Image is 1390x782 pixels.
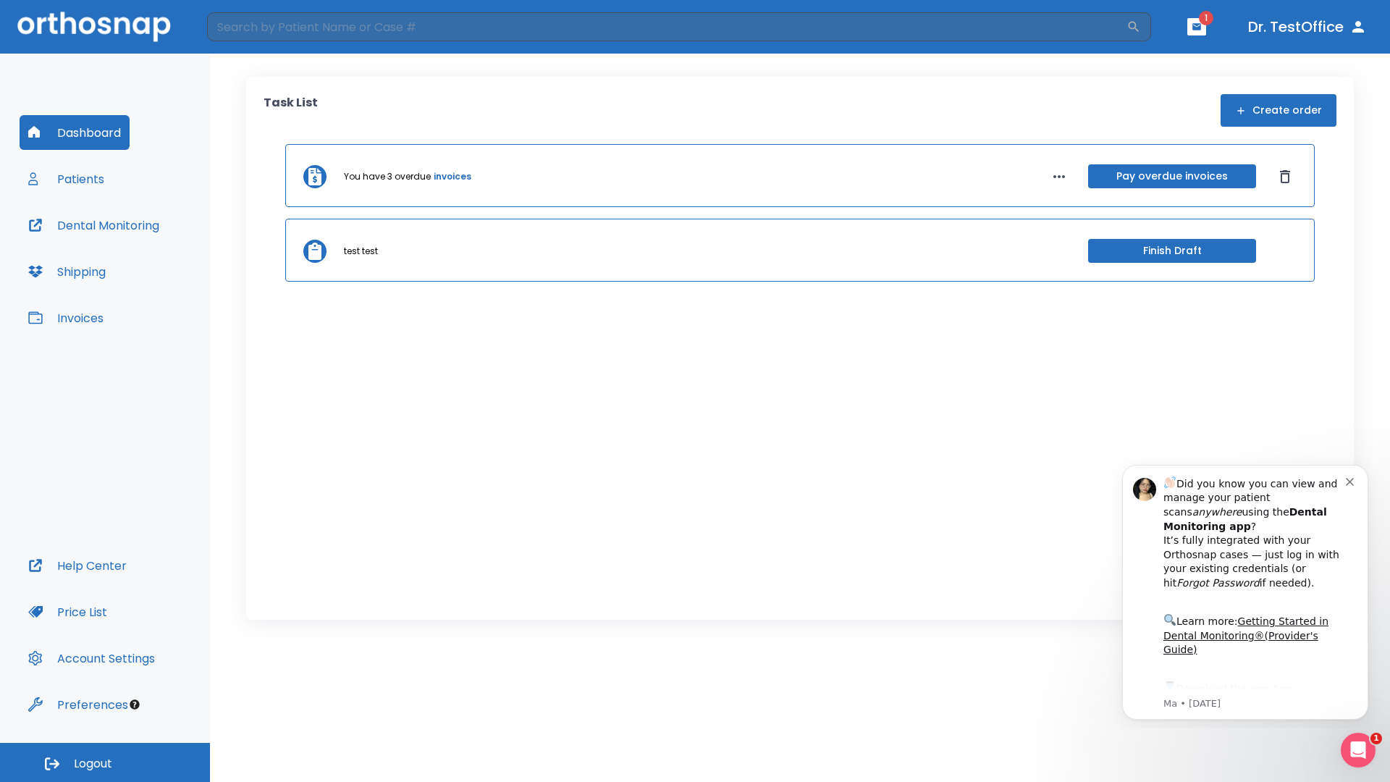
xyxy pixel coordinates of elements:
[1100,452,1390,728] iframe: Intercom notifications message
[1088,239,1256,263] button: Finish Draft
[128,698,141,711] div: Tooltip anchor
[1273,165,1297,188] button: Dismiss
[207,12,1126,41] input: Search by Patient Name or Case #
[1199,11,1213,25] span: 1
[1341,733,1376,768] iframe: Intercom live chat
[20,687,137,722] button: Preferences
[1370,733,1382,744] span: 1
[1221,94,1336,127] button: Create order
[63,245,245,258] p: Message from Ma, sent 7w ago
[264,94,318,127] p: Task List
[245,22,257,34] button: Dismiss notification
[20,161,113,196] button: Patients
[20,208,168,243] button: Dental Monitoring
[20,594,116,629] button: Price List
[74,756,112,772] span: Logout
[1242,14,1373,40] button: Dr. TestOffice
[20,641,164,676] button: Account Settings
[20,115,130,150] button: Dashboard
[63,227,245,301] div: Download the app: | ​ Let us know if you need help getting started!
[63,231,192,257] a: App Store
[434,170,471,183] a: invoices
[20,300,112,335] button: Invoices
[20,254,114,289] button: Shipping
[344,170,431,183] p: You have 3 overdue
[17,12,171,41] img: Orthosnap
[1088,164,1256,188] button: Pay overdue invoices
[344,245,378,258] p: test test
[20,548,135,583] button: Help Center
